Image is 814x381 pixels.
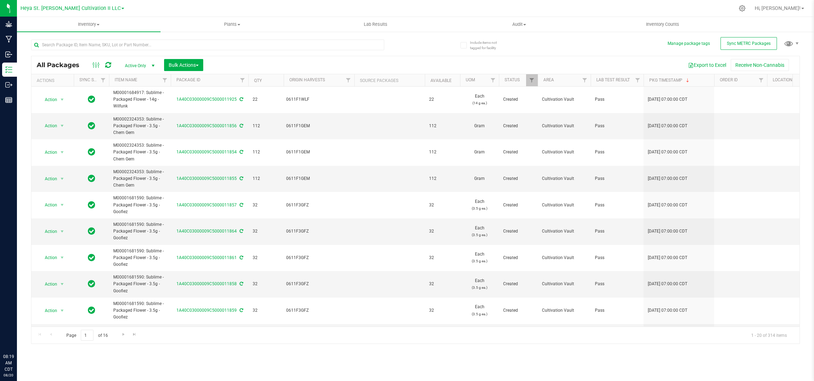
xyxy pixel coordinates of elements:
inline-svg: Inventory [5,66,12,73]
div: 0611F1GEM [286,149,352,156]
a: Area [543,77,554,82]
span: select [58,227,67,236]
span: Sync from Compliance System [239,308,243,313]
span: Cultivation Vault [542,202,586,209]
span: Each [464,198,495,212]
span: In Sync [88,253,95,263]
p: (3.5 g ea.) [464,258,495,264]
span: In Sync [88,147,95,157]
span: Pass [595,123,639,129]
span: 32 [429,202,456,209]
span: In Sync [88,226,95,236]
div: 0611F1WLF [286,96,352,103]
span: [DATE] 07:00:00 CDT [648,281,687,287]
span: Cultivation Vault [542,307,586,314]
span: Cultivation Vault [542,175,586,182]
span: Sync from Compliance System [239,255,243,260]
a: Go to the next page [118,330,128,339]
span: 112 [253,175,279,182]
span: select [58,279,67,289]
p: (3.5 g ea.) [464,231,495,238]
p: (14 g ea.) [464,100,495,106]
a: 1A40C03000009C5000011864 [176,229,237,234]
span: Each [464,304,495,317]
span: Cultivation Vault [542,228,586,235]
span: Gram [464,149,495,156]
span: Action [38,121,58,131]
a: Inventory Counts [591,17,734,32]
a: Go to the last page [129,330,140,339]
a: Lab Test Result [596,77,630,82]
span: 112 [429,123,456,129]
div: 0611F3GFZ [286,202,352,209]
a: 1A40C03000009C5000011925 [176,97,237,102]
span: select [58,174,67,184]
a: Plants [161,17,304,32]
a: UOM [466,77,475,82]
span: Cultivation Vault [542,96,586,103]
a: Filter [487,74,499,86]
span: 112 [429,175,456,182]
inline-svg: Manufacturing [5,36,12,43]
span: Pass [595,307,639,314]
span: [DATE] 07:00:00 CDT [648,96,687,103]
th: Source Packages [354,74,425,87]
a: Filter [755,74,767,86]
span: In Sync [88,279,95,289]
span: Pass [595,202,639,209]
span: 22 [429,96,456,103]
span: Page of 16 [60,330,114,341]
span: [DATE] 07:00:00 CDT [648,228,687,235]
span: [DATE] 07:00:00 CDT [648,175,687,182]
span: [DATE] 07:00:00 CDT [648,202,687,209]
span: Action [38,227,58,236]
button: Receive Non-Cannabis [731,59,789,71]
a: Location [773,77,792,82]
span: Created [503,307,533,314]
span: 112 [253,123,279,129]
span: 32 [429,254,456,261]
a: Inventory [17,17,161,32]
span: Created [503,96,533,103]
span: Action [38,253,58,263]
span: Action [38,147,58,157]
input: 1 [81,330,94,341]
span: M00002324353: Sublime - Packaged Flower - 3.5g - Chem Gem [113,169,167,189]
span: Audit [448,21,591,28]
span: 32 [253,281,279,287]
span: Pass [595,149,639,156]
span: Sync from Compliance System [239,123,243,128]
span: M00001681590: Sublime - Packaged Flower - 3.5g - Goofiez [113,274,167,294]
div: 0611F3GFZ [286,254,352,261]
span: 32 [253,228,279,235]
span: In Sync [88,174,95,183]
span: M00001681590: Sublime - Packaged Flower - 3.5g - Goofiez [113,300,167,321]
span: 112 [253,149,279,156]
a: Item Name [115,77,137,82]
span: Action [38,95,58,105]
span: Lab Results [354,21,397,28]
a: 1A40C03000009C5000011861 [176,255,237,260]
span: 32 [429,307,456,314]
span: Heya St. [PERSON_NAME] Cultivation II LLC [20,5,121,11]
div: 0611F1GEM [286,123,352,129]
span: Gram [464,175,495,182]
span: select [58,253,67,263]
span: Sync from Compliance System [239,281,243,286]
a: 1A40C03000009C5000011859 [176,308,237,313]
a: Available [430,78,452,83]
span: Created [503,202,533,209]
div: Manage settings [738,5,747,12]
span: Hi, [PERSON_NAME]! [755,5,801,11]
span: Action [38,174,58,184]
span: 32 [429,228,456,235]
inline-svg: Grow [5,20,12,28]
div: 0611F3GFZ [286,281,352,287]
button: Bulk Actions [164,59,203,71]
a: Audit [447,17,591,32]
a: 1A40C03000009C5000011855 [176,176,237,181]
a: Filter [159,74,171,86]
a: 1A40C03000009C5000011858 [176,281,237,286]
span: Each [464,251,495,264]
span: In Sync [88,200,95,210]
